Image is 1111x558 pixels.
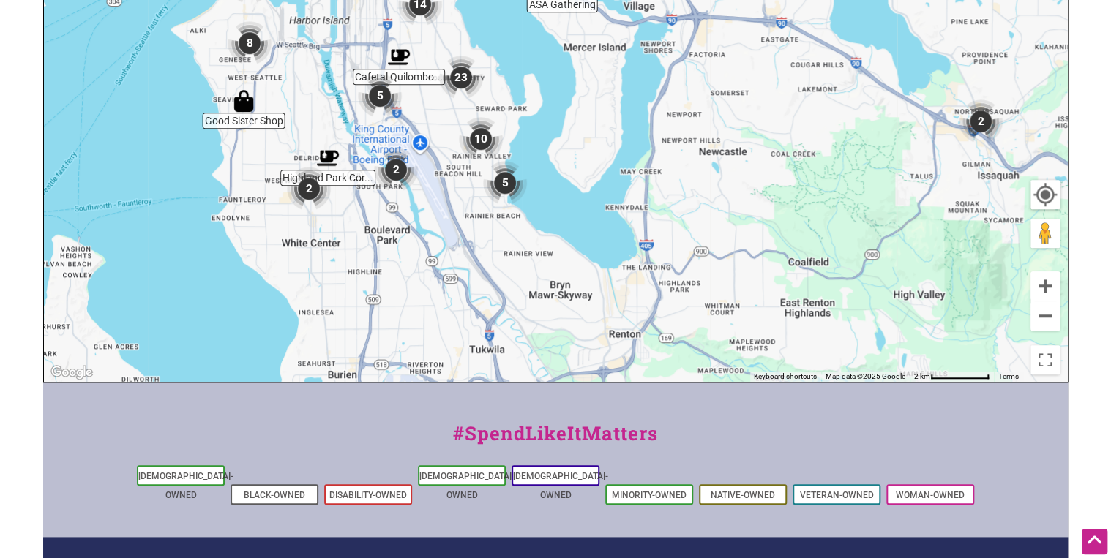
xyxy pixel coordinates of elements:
div: 2 [374,148,418,192]
button: Keyboard shortcuts [754,372,817,382]
div: 10 [459,117,503,161]
a: [DEMOGRAPHIC_DATA]-Owned [138,471,233,500]
div: 23 [439,56,483,99]
button: Zoom out [1030,301,1060,331]
a: Disability-Owned [329,490,407,500]
div: 2 [959,99,1003,143]
a: [DEMOGRAPHIC_DATA]-Owned [419,471,515,500]
img: Google [48,363,96,382]
div: Cafetal Quilombo Cafe [388,46,410,68]
a: Minority-Owned [612,490,687,500]
div: 2 [287,167,331,211]
button: Zoom in [1030,271,1060,301]
a: Terms [998,372,1019,380]
span: 2 km [914,372,930,380]
div: 8 [228,21,272,65]
div: #SpendLikeItMatters [43,419,1068,462]
button: Toggle fullscreen view [1029,344,1061,376]
a: Woman-Owned [896,490,965,500]
div: 5 [358,74,402,118]
button: Drag Pegman onto the map to open Street View [1030,219,1060,248]
button: Your Location [1030,180,1060,209]
a: Veteran-Owned [800,490,874,500]
span: Map data ©2025 Google [826,372,905,380]
div: Highland Park Corner Store [317,147,339,169]
div: Scroll Back to Top [1082,529,1107,554]
button: Map Scale: 2 km per 77 pixels [910,372,994,382]
a: Black-Owned [244,490,305,500]
a: [DEMOGRAPHIC_DATA]-Owned [513,471,608,500]
div: Good Sister Shop [233,90,255,112]
a: Open this area in Google Maps (opens a new window) [48,363,96,382]
div: 5 [483,161,527,205]
a: Native-Owned [711,490,775,500]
